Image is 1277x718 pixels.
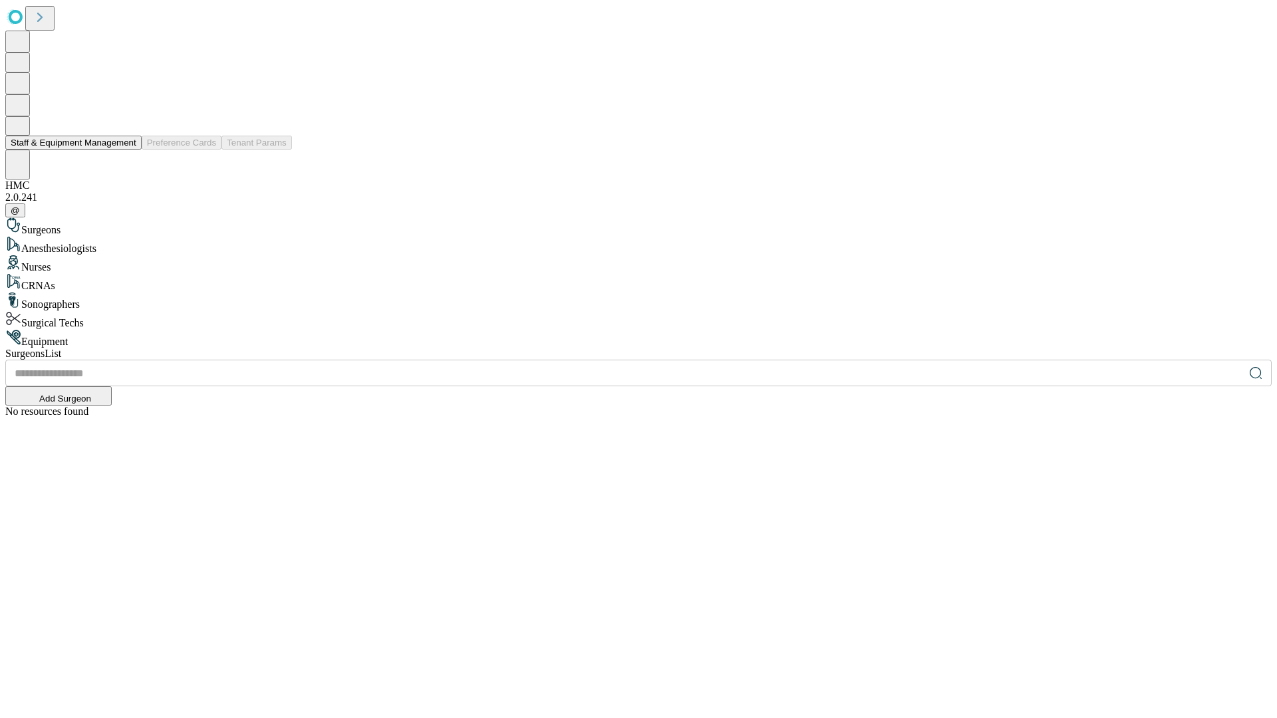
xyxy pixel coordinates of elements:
[5,292,1272,310] div: Sonographers
[5,203,25,217] button: @
[5,191,1272,203] div: 2.0.241
[5,348,1272,360] div: Surgeons List
[5,386,112,406] button: Add Surgeon
[221,136,292,150] button: Tenant Params
[5,255,1272,273] div: Nurses
[39,394,91,404] span: Add Surgeon
[5,179,1272,191] div: HMC
[5,310,1272,329] div: Surgical Techs
[5,273,1272,292] div: CRNAs
[5,236,1272,255] div: Anesthesiologists
[5,329,1272,348] div: Equipment
[5,406,1272,418] div: No resources found
[11,205,20,215] span: @
[5,136,142,150] button: Staff & Equipment Management
[5,217,1272,236] div: Surgeons
[142,136,221,150] button: Preference Cards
